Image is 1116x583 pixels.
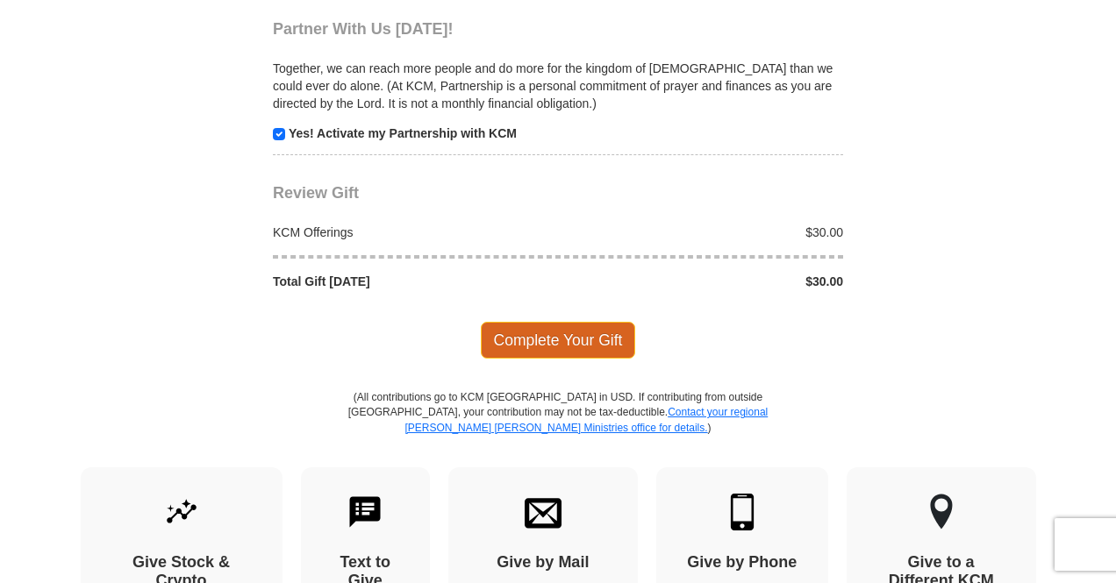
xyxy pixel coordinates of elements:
[525,494,562,530] img: envelope.svg
[687,553,798,572] h4: Give by Phone
[558,224,853,241] div: $30.00
[558,273,853,290] div: $30.00
[347,494,383,530] img: text-to-give.svg
[929,494,954,530] img: other-region
[479,553,607,572] h4: Give by Mail
[273,184,359,202] span: Review Gift
[404,406,768,433] a: Contact your regional [PERSON_NAME] [PERSON_NAME] Ministries office for details.
[273,60,843,112] p: Together, we can reach more people and do more for the kingdom of [DEMOGRAPHIC_DATA] than we coul...
[273,20,454,38] span: Partner With Us [DATE]!
[289,126,517,140] strong: Yes! Activate my Partnership with KCM
[347,390,769,466] p: (All contributions go to KCM [GEOGRAPHIC_DATA] in USD. If contributing from outside [GEOGRAPHIC_D...
[163,494,200,530] img: give-by-stock.svg
[724,494,761,530] img: mobile.svg
[264,273,559,290] div: Total Gift [DATE]
[264,224,559,241] div: KCM Offerings
[481,322,636,359] span: Complete Your Gift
